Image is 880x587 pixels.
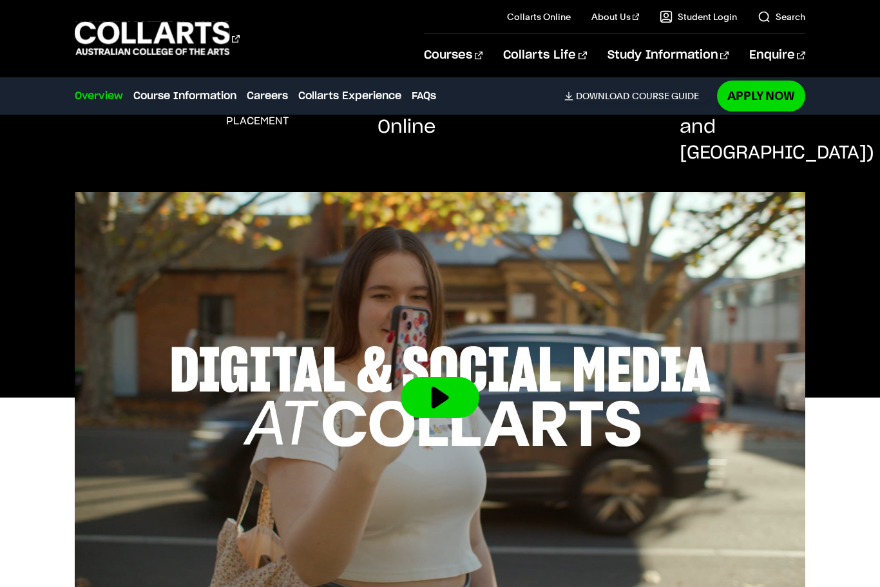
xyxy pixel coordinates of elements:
a: Courses [424,34,483,77]
a: Enquire [749,34,805,77]
a: Careers [247,88,288,104]
a: Collarts Online [507,10,571,23]
span: Download [576,90,629,102]
h3: hours of industry placement [226,102,352,128]
a: Course Information [133,88,236,104]
a: About Us [591,10,639,23]
a: Apply Now [717,81,805,111]
p: [GEOGRAPHIC_DATA] ([GEOGRAPHIC_DATA] and [GEOGRAPHIC_DATA]) [680,63,874,166]
a: Search [758,10,805,23]
div: Go to homepage [75,20,240,57]
a: Collarts Life [503,34,586,77]
a: DownloadCourse Guide [564,90,709,102]
a: Collarts Experience [298,88,401,104]
a: Student Login [660,10,737,23]
a: FAQs [412,88,436,104]
a: Overview [75,88,123,104]
a: Study Information [607,34,729,77]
